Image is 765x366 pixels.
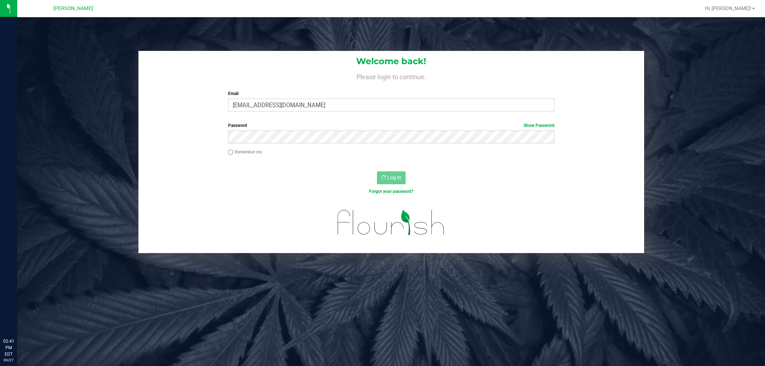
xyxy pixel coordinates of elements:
[387,175,401,180] span: Log In
[228,150,233,155] input: Remember me
[705,5,751,11] span: Hi, [PERSON_NAME]!
[328,202,454,243] img: flourish_logo.svg
[524,123,554,128] a: Show Password
[138,72,644,80] h4: Please login to continue.
[228,123,247,128] span: Password
[377,171,406,184] button: Log In
[369,189,414,194] a: Forgot your password?
[228,90,554,97] label: Email
[3,338,14,357] p: 02:41 PM EDT
[138,57,644,66] h1: Welcome back!
[53,5,93,11] span: [PERSON_NAME]
[3,357,14,363] p: 09/27
[228,149,262,155] label: Remember me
